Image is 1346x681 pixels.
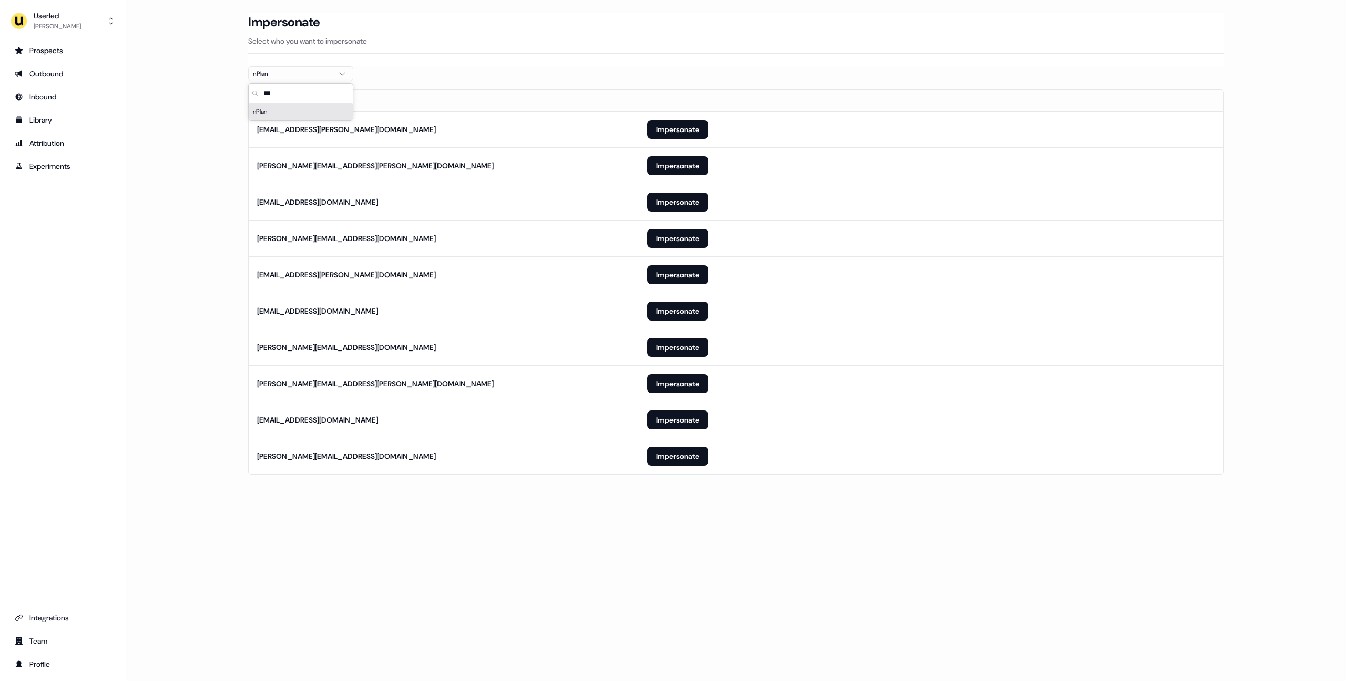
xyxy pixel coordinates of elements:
div: Inbound [15,92,111,102]
div: [EMAIL_ADDRESS][DOMAIN_NAME] [257,306,378,316]
div: [PERSON_NAME][EMAIL_ADDRESS][DOMAIN_NAME] [257,451,436,462]
button: Impersonate [647,265,708,284]
p: Select who you want to impersonate [248,36,1224,46]
a: Go to experiments [8,158,117,175]
div: Outbound [15,68,111,79]
div: [PERSON_NAME][EMAIL_ADDRESS][DOMAIN_NAME] [257,342,436,353]
div: nPlan [253,68,332,79]
div: [PERSON_NAME][EMAIL_ADDRESS][DOMAIN_NAME] [257,233,436,244]
a: Go to prospects [8,42,117,59]
div: [PERSON_NAME] [34,21,81,32]
button: Impersonate [647,410,708,429]
button: Impersonate [647,156,708,175]
div: Library [15,115,111,125]
div: [EMAIL_ADDRESS][DOMAIN_NAME] [257,415,378,425]
button: Impersonate [647,120,708,139]
a: Go to templates [8,112,117,128]
button: Impersonate [647,193,708,212]
div: Prospects [15,45,111,56]
th: Email [249,90,639,111]
div: Profile [15,659,111,669]
div: Team [15,636,111,646]
button: Userled[PERSON_NAME] [8,8,117,34]
a: Go to outbound experience [8,65,117,82]
a: Go to team [8,633,117,649]
button: nPlan [248,66,353,81]
button: Impersonate [647,302,708,321]
div: [PERSON_NAME][EMAIL_ADDRESS][PERSON_NAME][DOMAIN_NAME] [257,378,494,389]
div: Userled [34,11,81,21]
a: Go to Inbound [8,88,117,105]
div: nPlan [249,103,353,120]
a: Go to profile [8,656,117,673]
div: Experiments [15,161,111,172]
h3: Impersonate [248,14,320,30]
button: Impersonate [647,374,708,393]
div: [PERSON_NAME][EMAIL_ADDRESS][PERSON_NAME][DOMAIN_NAME] [257,161,494,171]
button: Impersonate [647,338,708,357]
button: Impersonate [647,229,708,248]
a: Go to attribution [8,135,117,152]
div: [EMAIL_ADDRESS][PERSON_NAME][DOMAIN_NAME] [257,269,436,280]
div: Attribution [15,138,111,148]
div: [EMAIL_ADDRESS][PERSON_NAME][DOMAIN_NAME] [257,124,436,135]
a: Go to integrations [8,609,117,626]
button: Impersonate [647,447,708,466]
div: Integrations [15,613,111,623]
div: [EMAIL_ADDRESS][DOMAIN_NAME] [257,197,378,207]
